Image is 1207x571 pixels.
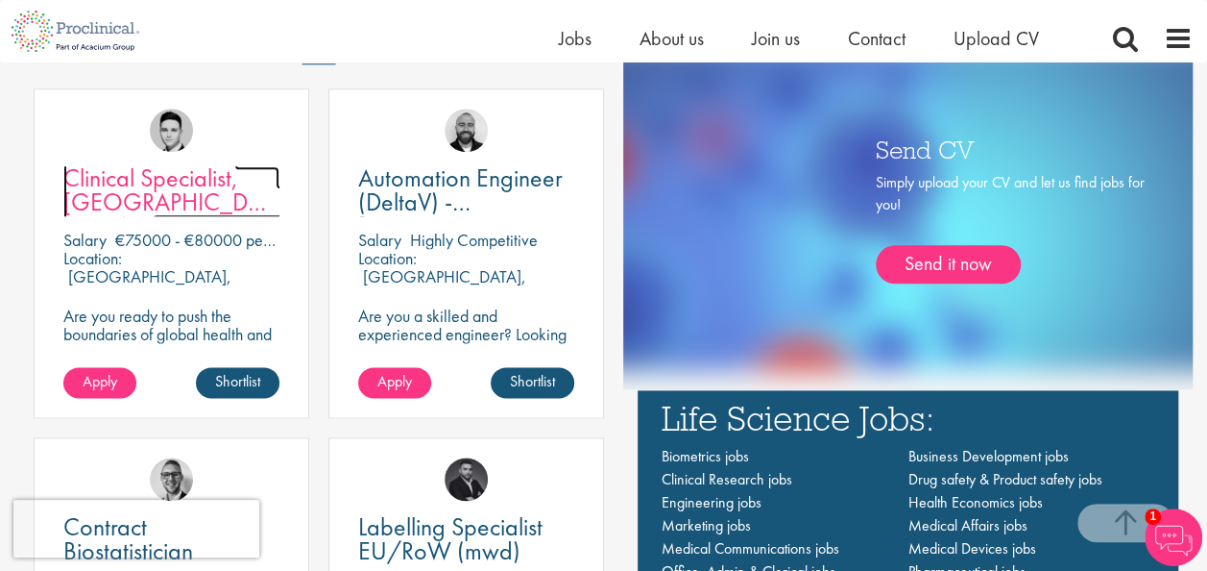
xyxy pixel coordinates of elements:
a: Health Economics jobs [907,492,1042,512]
a: Apply [63,367,136,398]
span: Labelling Specialist EU/RoW (mwd) [358,510,543,567]
img: George Breen [150,458,193,501]
span: Salary [63,229,107,251]
a: Medical Devices jobs [907,538,1035,559]
img: Jordan Kiely [445,109,488,152]
a: Jobs [559,26,591,51]
p: [GEOGRAPHIC_DATA], [GEOGRAPHIC_DATA] [358,265,526,306]
h3: Send CV [876,137,1145,161]
a: Clinical Specialist, [GEOGRAPHIC_DATA] - Cardiac [63,166,279,214]
a: Labelling Specialist EU/RoW (mwd) [358,515,574,563]
a: Shortlist [196,367,279,398]
span: 1 [1145,509,1161,525]
a: Marketing jobs [662,515,751,535]
span: Clinical Specialist, [GEOGRAPHIC_DATA] - Cardiac [63,161,295,242]
span: Apply [377,371,412,391]
p: Are you a skilled and experienced engineer? Looking for your next opportunity to assist with impa... [358,307,574,398]
span: Location: [358,247,417,269]
a: Join us [752,26,800,51]
a: Medical Affairs jobs [907,515,1026,535]
a: Send it now [876,245,1021,284]
a: Apply [358,367,431,398]
a: Medical Communications jobs [662,538,839,559]
span: Apply [83,371,117,391]
a: Clinical Research jobs [662,469,792,489]
a: About us [640,26,704,51]
a: Contact [848,26,905,51]
a: Business Development jobs [907,446,1068,466]
a: Shortlist [491,367,574,398]
img: Fidan Beqiraj [445,458,488,501]
img: Chatbot [1145,509,1202,566]
a: Upload CV [954,26,1039,51]
iframe: reCAPTCHA [13,500,259,558]
p: €75000 - €80000 per hour [115,229,301,251]
a: Contract Biostatistician [63,515,279,563]
span: Location: [63,247,122,269]
p: Highly Competitive [410,229,538,251]
h3: Life Science Jobs: [662,400,1155,435]
a: Automation Engineer (DeltaV) - [GEOGRAPHIC_DATA] [358,166,574,214]
p: Are you ready to push the boundaries of global health and make a lasting impact? This role at a h... [63,307,279,416]
p: [GEOGRAPHIC_DATA], [GEOGRAPHIC_DATA] [63,265,231,306]
a: Drug safety & Product safety jobs [907,469,1101,489]
span: Automation Engineer (DeltaV) - [GEOGRAPHIC_DATA] [358,161,590,242]
span: Salary [358,229,401,251]
div: Simply upload your CV and let us find jobs for you! [876,172,1145,284]
a: Biometrics jobs [662,446,749,466]
img: Connor Lynes [150,109,193,152]
a: Engineering jobs [662,492,761,512]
